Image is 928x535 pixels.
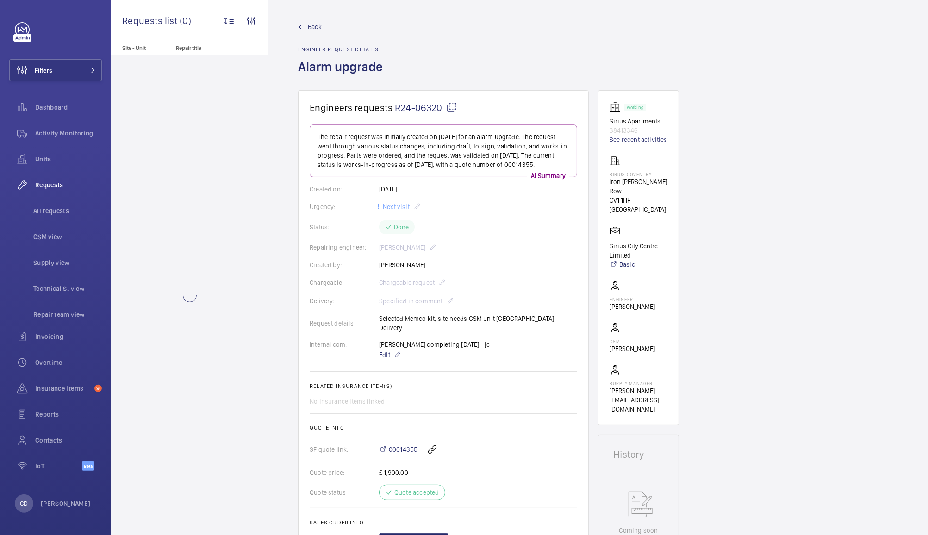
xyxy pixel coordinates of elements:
span: 00014355 [389,445,417,454]
p: Sirius Apartments [610,117,667,126]
p: CSM [610,338,655,344]
h2: Related insurance item(s) [310,383,577,389]
span: Repair team view [33,310,102,319]
p: [PERSON_NAME][EMAIL_ADDRESS][DOMAIN_NAME] [610,386,667,414]
span: Insurance items [35,384,91,393]
span: CSM view [33,232,102,241]
span: Invoicing [35,332,102,341]
p: 38413346 [610,126,667,135]
p: Supply manager [610,381,667,386]
span: Technical S. view [33,284,102,293]
img: elevator.svg [610,102,624,113]
p: Sirius City Centre Limited [610,241,667,260]
span: Filters [35,66,52,75]
span: Beta [82,461,94,471]
span: Supply view [33,258,102,267]
h2: Sales order info [310,519,577,526]
span: IoT [35,461,82,471]
a: 00014355 [379,445,417,454]
span: Overtime [35,358,102,367]
a: Basic [610,260,667,269]
p: Repair title [176,45,237,51]
span: R24-06320 [395,102,457,113]
p: Engineer [610,296,655,302]
span: Engineers requests [310,102,393,113]
p: Coming soon [619,526,658,535]
span: Edit [379,350,390,359]
p: [PERSON_NAME] [610,302,655,311]
p: CV1 1HF [GEOGRAPHIC_DATA] [610,196,667,214]
span: Units [35,154,102,164]
p: Sirius Coventry [610,172,667,177]
p: Site - Unit [111,45,172,51]
h2: Engineer request details [298,46,388,53]
p: The repair request was initially created on [DATE] for an alarm upgrade. The request went through... [318,132,569,169]
a: See recent activities [610,135,667,144]
span: Back [308,22,322,31]
span: Reports [35,410,102,419]
h1: History [613,450,664,459]
h1: Alarm upgrade [298,58,388,90]
span: Requests [35,180,102,190]
span: Dashboard [35,103,102,112]
span: Requests list [122,15,180,26]
span: All requests [33,206,102,215]
button: Filters [9,59,102,81]
p: [PERSON_NAME] [41,499,91,508]
p: Iron [PERSON_NAME] Row [610,177,667,196]
h2: Quote info [310,424,577,431]
p: Working [627,106,643,109]
p: AI Summary [527,171,569,180]
p: CD [20,499,28,508]
span: Activity Monitoring [35,129,102,138]
span: Contacts [35,436,102,445]
p: [PERSON_NAME] [610,344,655,353]
span: 9 [94,385,102,392]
